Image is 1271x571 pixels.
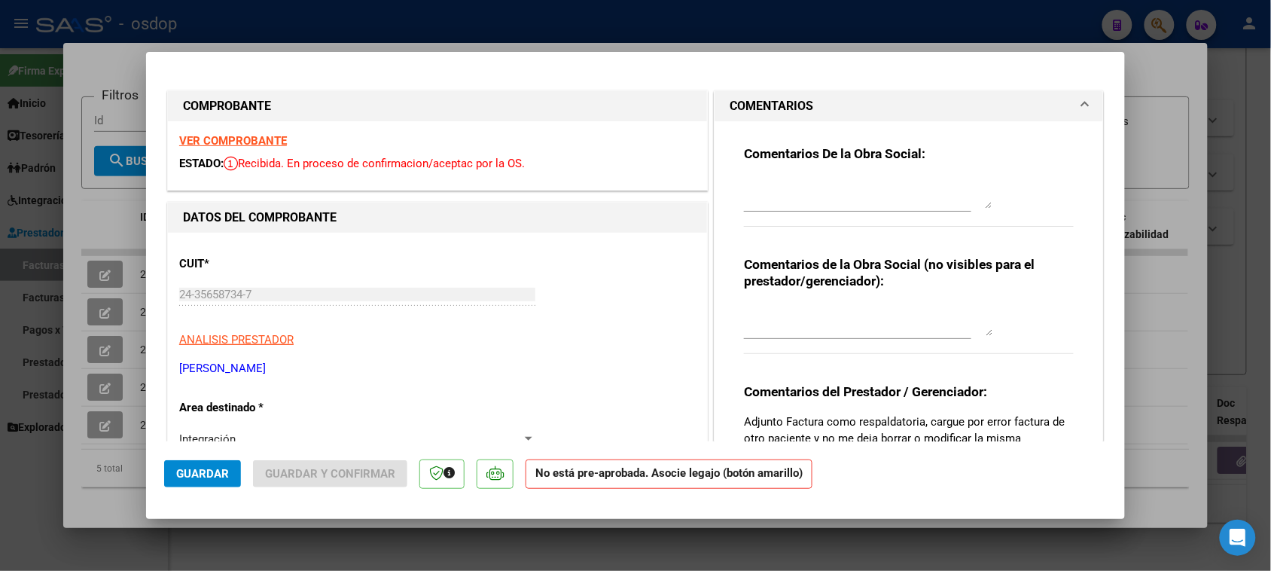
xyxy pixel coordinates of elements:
strong: Comentarios del Prestador / Gerenciador: [744,384,987,399]
mat-expansion-panel-header: COMENTARIOS [715,91,1103,121]
strong: COMPROBANTE [183,99,271,113]
div: COMENTARIOS [715,121,1103,515]
strong: No está pre-aprobada. Asocie legajo (botón amarillo) [526,460,812,489]
span: ESTADO: [179,157,224,170]
span: Integración [179,432,236,446]
button: Guardar [164,460,241,487]
p: [PERSON_NAME] [179,360,696,377]
button: Guardar y Confirmar [253,460,407,487]
span: Recibida. En proceso de confirmacion/aceptac por la OS. [224,157,525,170]
p: Adjunto Factura como respaldatoria, cargue por error factura de otro paciente y no me deja borrar... [744,414,1074,447]
span: Guardar y Confirmar [265,467,395,481]
strong: Comentarios de la Obra Social (no visibles para el prestador/gerenciador): [744,257,1035,289]
strong: DATOS DEL COMPROBANTE [183,210,337,224]
p: CUIT [179,255,334,273]
a: VER COMPROBANTE [179,134,287,148]
strong: Comentarios De la Obra Social: [744,146,925,161]
span: ANALISIS PRESTADOR [179,333,294,347]
div: Open Intercom Messenger [1220,520,1256,556]
h1: COMENTARIOS [730,97,813,115]
p: Area destinado * [179,399,334,417]
span: Guardar [176,467,229,481]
